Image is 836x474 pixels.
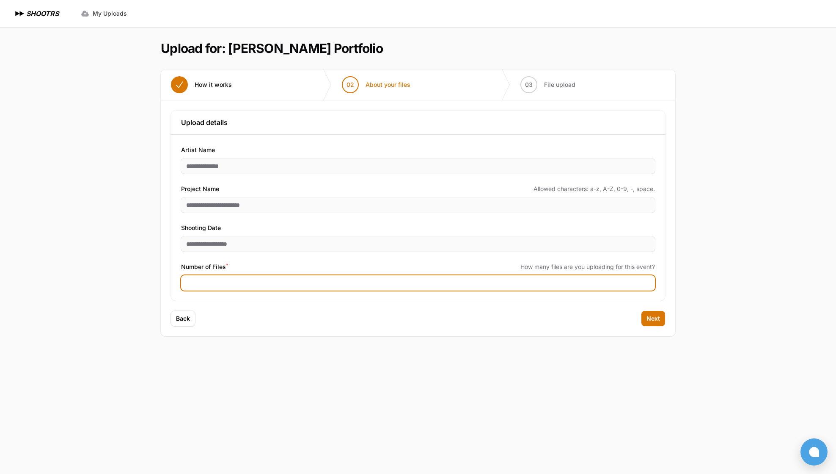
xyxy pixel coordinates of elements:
span: Number of Files [181,262,228,272]
span: How many files are you uploading for this event? [520,263,655,271]
button: 02 About your files [332,69,421,100]
h1: SHOOTRS [26,8,59,19]
button: Back [171,311,195,326]
span: How it works [195,80,232,89]
span: My Uploads [93,9,127,18]
span: Allowed characters: a-z, A-Z, 0-9, -, space. [533,185,655,193]
span: Artist Name [181,145,215,155]
button: Next [641,311,665,326]
span: Project Name [181,184,219,194]
span: File upload [544,80,575,89]
span: Next [646,314,660,323]
a: My Uploads [76,6,132,21]
a: SHOOTRS SHOOTRS [14,8,59,19]
button: Open chat window [800,438,828,466]
button: How it works [161,69,242,100]
h1: Upload for: [PERSON_NAME] Portfolio [161,41,383,56]
span: 02 [346,80,354,89]
span: Shooting Date [181,223,221,233]
h3: Upload details [181,117,655,128]
button: 03 File upload [510,69,586,100]
img: SHOOTRS [14,8,26,19]
span: Back [176,314,190,323]
span: 03 [525,80,533,89]
span: About your files [366,80,410,89]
